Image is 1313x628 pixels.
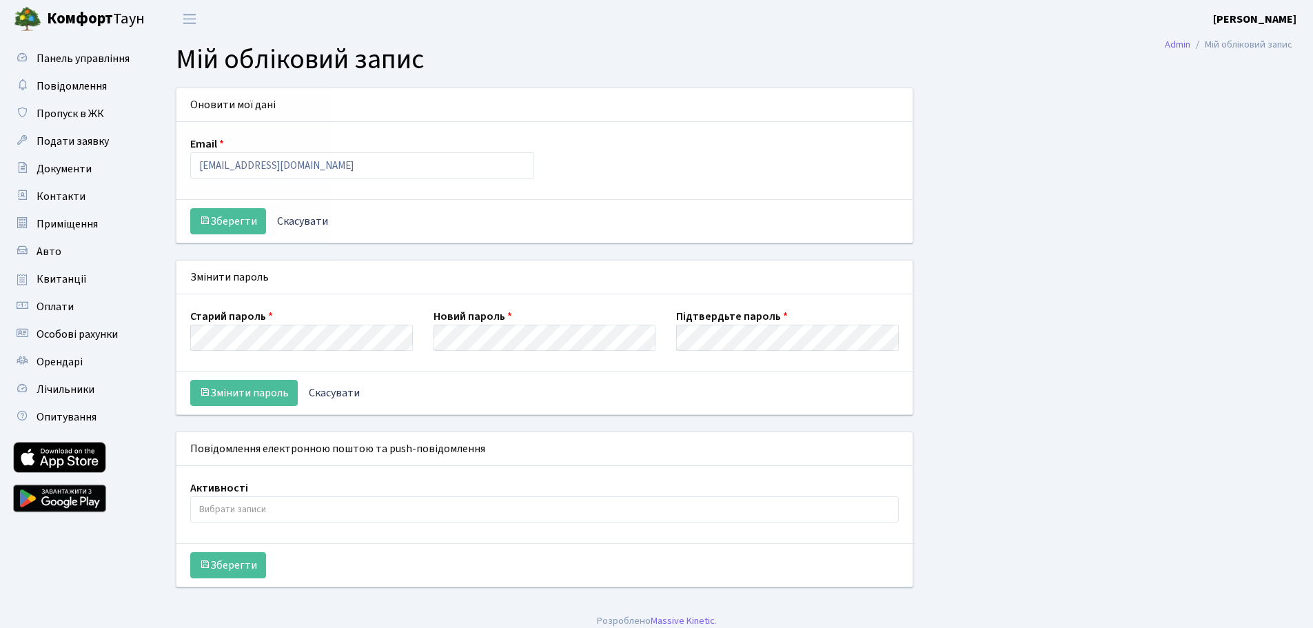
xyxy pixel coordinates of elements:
[191,497,898,522] input: Вибрати записи
[37,134,109,149] span: Подати заявку
[651,614,715,628] a: Massive Kinetic
[47,8,145,31] span: Таун
[7,376,145,403] a: Лічильники
[37,216,98,232] span: Приміщення
[37,51,130,66] span: Панель управління
[37,354,83,369] span: Орендарі
[7,100,145,128] a: Пропуск в ЖК
[190,380,298,406] button: Змінити пароль
[7,238,145,265] a: Авто
[300,380,369,406] a: Скасувати
[176,261,913,294] div: Змінити пароль
[434,308,512,325] label: Новий пароль
[268,208,337,234] a: Скасувати
[176,88,913,122] div: Оновити мої дані
[190,208,266,234] button: Зберегти
[676,308,788,325] label: Підтвердьте пароль
[37,272,87,287] span: Квитанції
[7,293,145,321] a: Оплати
[190,136,224,152] label: Email
[37,189,85,204] span: Контакти
[1144,30,1313,59] nav: breadcrumb
[14,6,41,33] img: logo.png
[37,79,107,94] span: Повідомлення
[176,432,913,466] div: Повідомлення електронною поштою та push-повідомлення
[37,299,74,314] span: Оплати
[37,161,92,176] span: Документи
[7,183,145,210] a: Контакти
[7,210,145,238] a: Приміщення
[1213,12,1296,27] b: [PERSON_NAME]
[7,45,145,72] a: Панель управління
[7,265,145,293] a: Квитанції
[7,128,145,155] a: Подати заявку
[37,106,104,121] span: Пропуск в ЖК
[190,552,266,578] button: Зберегти
[37,409,96,425] span: Опитування
[172,8,207,30] button: Переключити навігацію
[7,403,145,431] a: Опитування
[190,480,248,496] label: Активності
[7,348,145,376] a: Орендарі
[176,43,1292,77] h1: Мій обліковий запис
[47,8,113,30] b: Комфорт
[37,382,94,397] span: Лічильники
[7,72,145,100] a: Повідомлення
[37,244,61,259] span: Авто
[1213,11,1296,28] a: [PERSON_NAME]
[37,327,118,342] span: Особові рахунки
[7,155,145,183] a: Документи
[190,308,273,325] label: Старий пароль
[1165,37,1190,52] a: Admin
[7,321,145,348] a: Особові рахунки
[1190,37,1292,52] li: Мій обліковий запис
